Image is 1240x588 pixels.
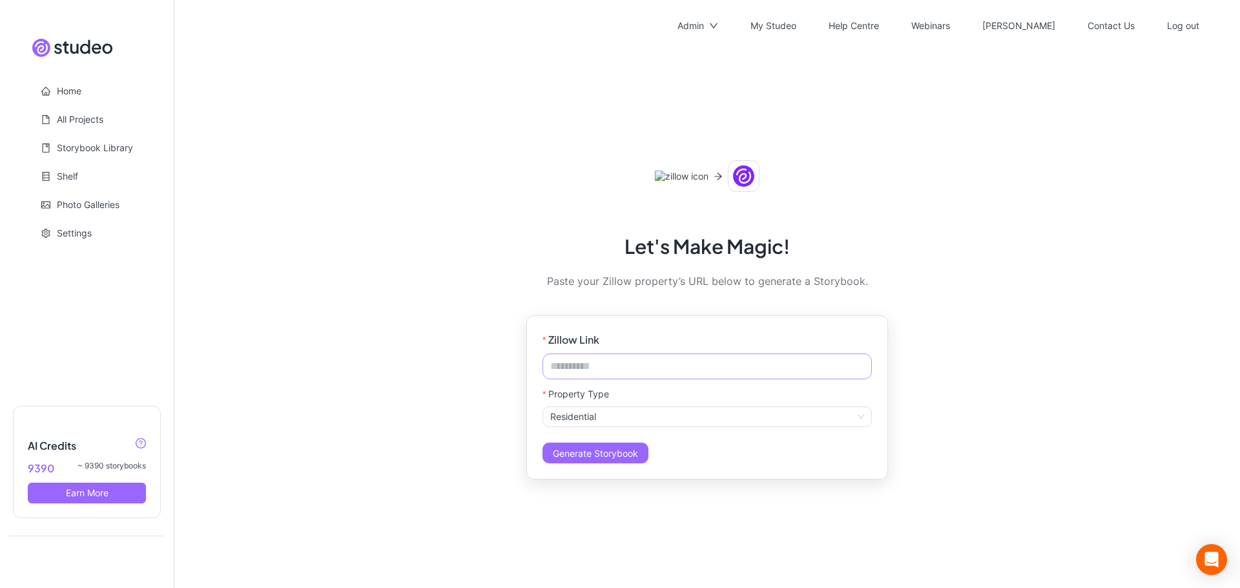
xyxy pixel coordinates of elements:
a: Log out [1167,20,1199,31]
span: Settings [57,220,138,246]
span: Earn More [66,487,108,498]
a: Home [57,85,81,96]
a: All Projects [57,114,103,125]
span: arrow-right [714,172,723,181]
button: Generate Storybook [542,443,648,463]
span: setting [41,229,50,238]
label: Property Type [542,387,618,401]
h5: AI Credits [28,438,146,454]
span: Residential [550,407,864,426]
a: Help Centre [829,20,879,31]
img: zillow icon [655,171,708,182]
span: Generate Storybook [553,448,638,459]
a: Shelf [57,171,78,182]
a: My Studeo [750,20,796,31]
strong: Zillow Link [548,333,599,346]
button: Earn More [28,483,146,503]
a: Contact Us [1088,20,1135,31]
div: Admin [677,5,704,47]
a: Webinars [911,20,950,31]
span: down [709,21,718,30]
span: ~ 9390 storybooks [77,460,146,472]
h2: Let's Make Magic! [625,234,790,258]
span: question-circle [136,438,146,448]
img: Site logo [32,39,112,57]
a: Photo Galleries [57,199,119,210]
a: [PERSON_NAME] [982,20,1055,31]
div: Open Intercom Messenger [1196,544,1227,575]
span: Paste your Zillow property’s URL below to generate a Storybook. [547,275,868,288]
span: 9390 [28,460,54,476]
a: Storybook Library [57,142,133,153]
